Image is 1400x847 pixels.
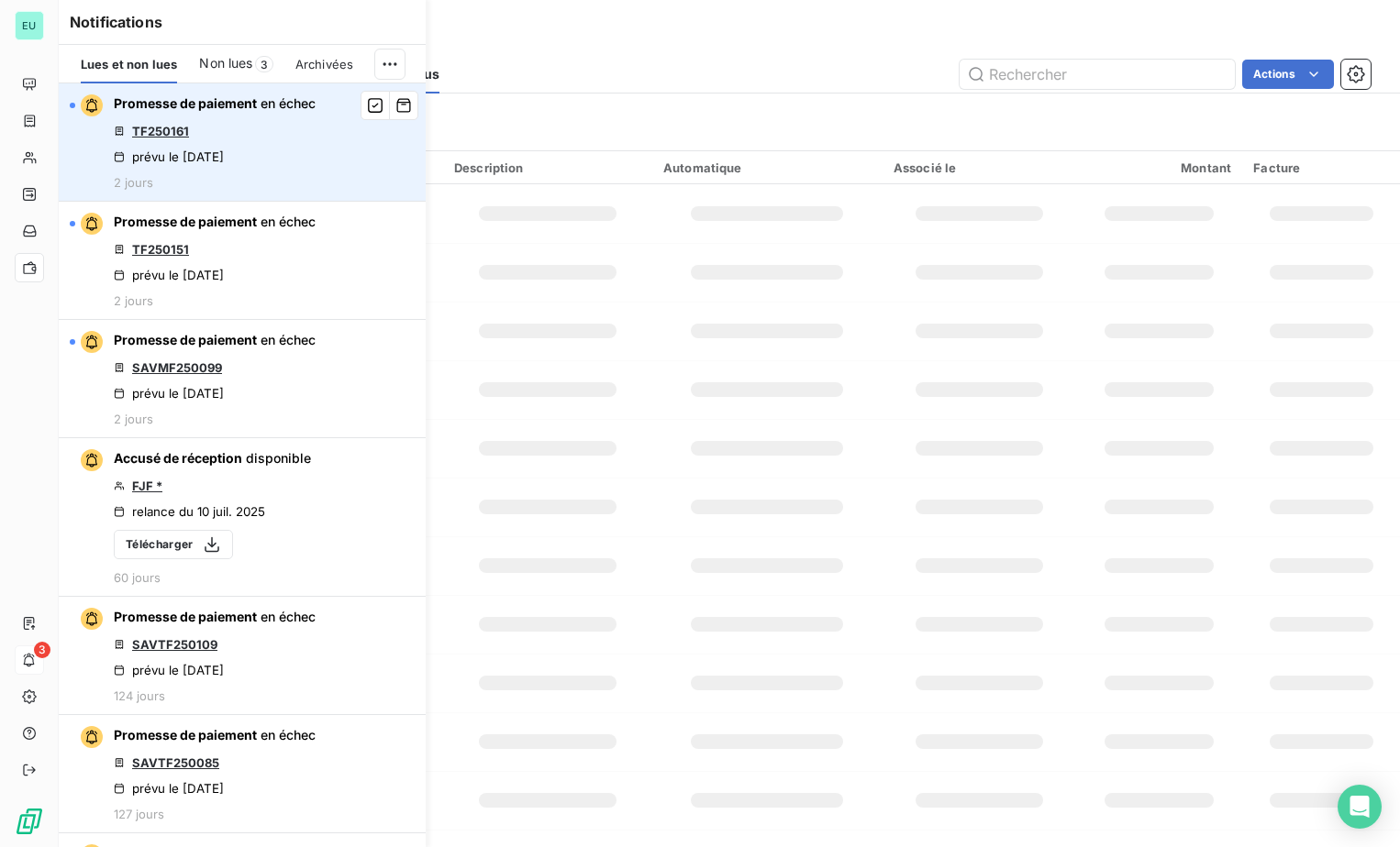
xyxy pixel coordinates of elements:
span: 2 jours [114,293,153,308]
span: Promesse de paiement [114,609,257,624]
span: 124 jours [114,688,165,703]
span: disponible [246,450,311,466]
span: Non lues [199,54,252,72]
div: prévu le [DATE] [114,268,224,282]
span: en échec [261,95,316,111]
span: 3 [34,642,50,658]
button: Actions [1242,60,1334,89]
span: en échec [261,214,316,229]
div: Open Intercom Messenger [1338,785,1382,829]
span: 2 jours [114,412,153,426]
span: Promesse de paiement [114,727,257,742]
a: FJF * [132,478,162,493]
input: Rechercher [960,60,1235,89]
span: Promesse de paiement [114,332,257,347]
button: Promesse de paiement en échecTF250161prévu le [DATE]2 jours [59,83,426,202]
span: en échec [261,332,316,347]
div: Montant [1087,160,1231,175]
div: prévu le [DATE] [114,781,224,796]
div: Associé le [894,160,1066,175]
span: 127 jours [114,807,164,821]
span: 2 jours [114,175,153,190]
h6: Notifications [70,11,415,33]
div: Facture [1253,160,1389,175]
a: SAVTF250109 [132,637,217,652]
span: Promesse de paiement [114,214,257,229]
a: TF250151 [132,242,189,257]
span: en échec [261,727,316,742]
span: en échec [261,609,316,624]
button: Accusé de réception disponibleFJF *relance du 10 juil. 2025Télécharger60 jours [59,438,426,597]
span: 3 [255,56,273,72]
div: prévu le [DATE] [114,663,224,677]
div: prévu le [DATE] [114,386,224,401]
button: Promesse de paiement en échecSAVTF250109prévu le [DATE]124 jours [59,597,426,715]
span: Promesse de paiement [114,95,257,111]
span: Accusé de réception [114,450,242,466]
button: Promesse de paiement en échecSAVMF250099prévu le [DATE]2 jours [59,320,426,438]
span: 60 jours [114,570,161,585]
a: SAVMF250099 [132,360,222,375]
div: prévu le [DATE] [114,149,224,164]
a: TF250161 [132,124,189,138]
span: Lues et non lues [81,57,177,71]
button: Promesse de paiement en échecTF250151prévu le [DATE]2 jours [59,202,426,320]
div: EU [15,11,44,40]
div: relance du 10 juil. 2025 [114,504,265,519]
button: Télécharger [114,530,233,559]
img: Logo LeanPay [15,807,44,836]
span: Archivées [295,57,353,71]
div: Automatique [663,160,872,175]
a: SAVTF250085 [132,755,219,770]
div: Description [454,160,641,175]
button: Promesse de paiement en échecSAVTF250085prévu le [DATE]127 jours [59,715,426,833]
